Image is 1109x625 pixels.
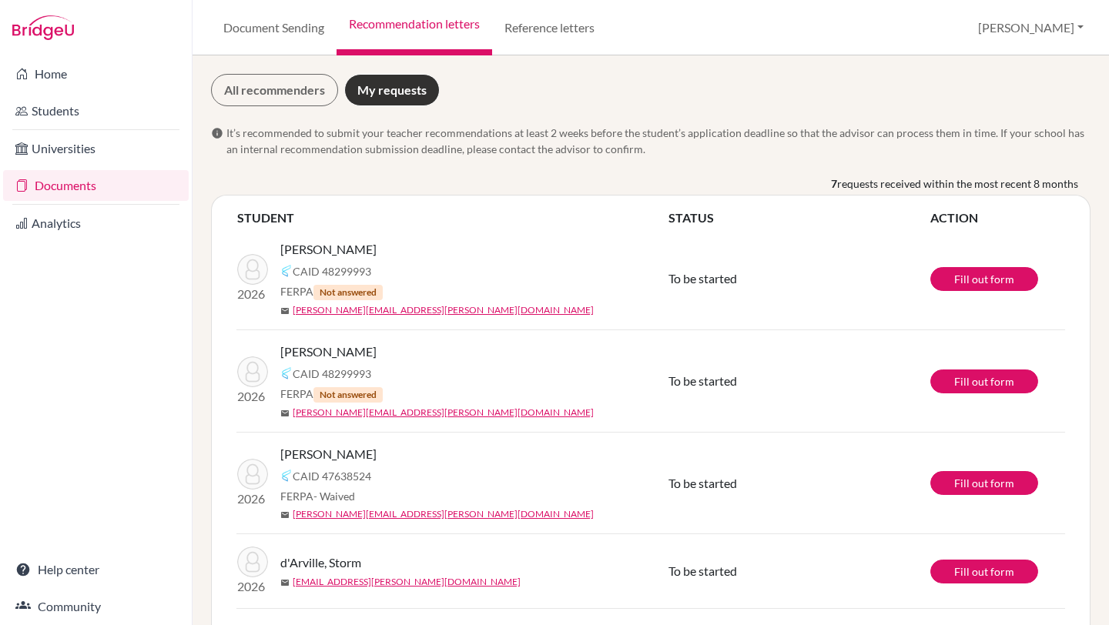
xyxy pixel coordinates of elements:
[930,471,1038,495] a: Fill out form
[280,306,290,316] span: mail
[226,125,1091,157] span: It’s recommended to submit your teacher recommendations at least 2 weeks before the student’s app...
[3,133,189,164] a: Universities
[3,208,189,239] a: Analytics
[293,263,371,279] span: CAID 48299993
[930,267,1038,291] a: Fill out form
[3,170,189,201] a: Documents
[344,74,440,106] a: My requests
[237,490,268,508] p: 2026
[930,560,1038,583] a: Fill out form
[668,271,737,286] span: To be started
[668,208,930,228] th: STATUS
[3,95,189,126] a: Students
[313,490,355,503] span: - Waived
[237,577,268,596] p: 2026
[237,546,268,577] img: d'Arville, Storm
[930,208,1065,228] th: ACTION
[236,208,668,228] th: STUDENT
[237,356,268,387] img: Guerra, Jeremiah
[237,254,268,285] img: Guerra, Jeremiah
[280,343,377,361] span: [PERSON_NAME]
[3,554,189,585] a: Help center
[280,510,290,520] span: mail
[293,303,594,317] a: [PERSON_NAME][EMAIL_ADDRESS][PERSON_NAME][DOMAIN_NAME]
[280,488,355,504] span: FERPA
[831,175,837,192] b: 7
[293,507,594,521] a: [PERSON_NAME][EMAIL_ADDRESS][PERSON_NAME][DOMAIN_NAME]
[293,406,594,419] a: [PERSON_NAME][EMAIL_ADDRESS][PERSON_NAME][DOMAIN_NAME]
[668,563,737,578] span: To be started
[837,175,1078,192] span: requests received within the most recent 8 months
[280,283,383,300] span: FERPA
[280,578,290,587] span: mail
[280,445,377,463] span: [PERSON_NAME]
[280,240,377,259] span: [PERSON_NAME]
[3,591,189,622] a: Community
[313,285,383,300] span: Not answered
[280,470,293,482] img: Common App logo
[3,58,189,89] a: Home
[237,387,268,406] p: 2026
[668,476,737,490] span: To be started
[237,285,268,303] p: 2026
[280,409,290,418] span: mail
[930,369,1038,393] a: Fill out form
[280,553,361,572] span: d'Arville, Storm
[211,74,338,106] a: All recommenders
[971,13,1091,42] button: [PERSON_NAME]
[211,127,223,139] span: info
[313,387,383,403] span: Not answered
[12,15,74,40] img: Bridge-U
[280,386,383,403] span: FERPA
[280,367,293,379] img: Common App logo
[293,366,371,382] span: CAID 48299993
[668,373,737,388] span: To be started
[237,459,268,490] img: ruiz, manuel
[280,265,293,277] img: Common App logo
[293,575,521,589] a: [EMAIL_ADDRESS][PERSON_NAME][DOMAIN_NAME]
[293,468,371,484] span: CAID 47638524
